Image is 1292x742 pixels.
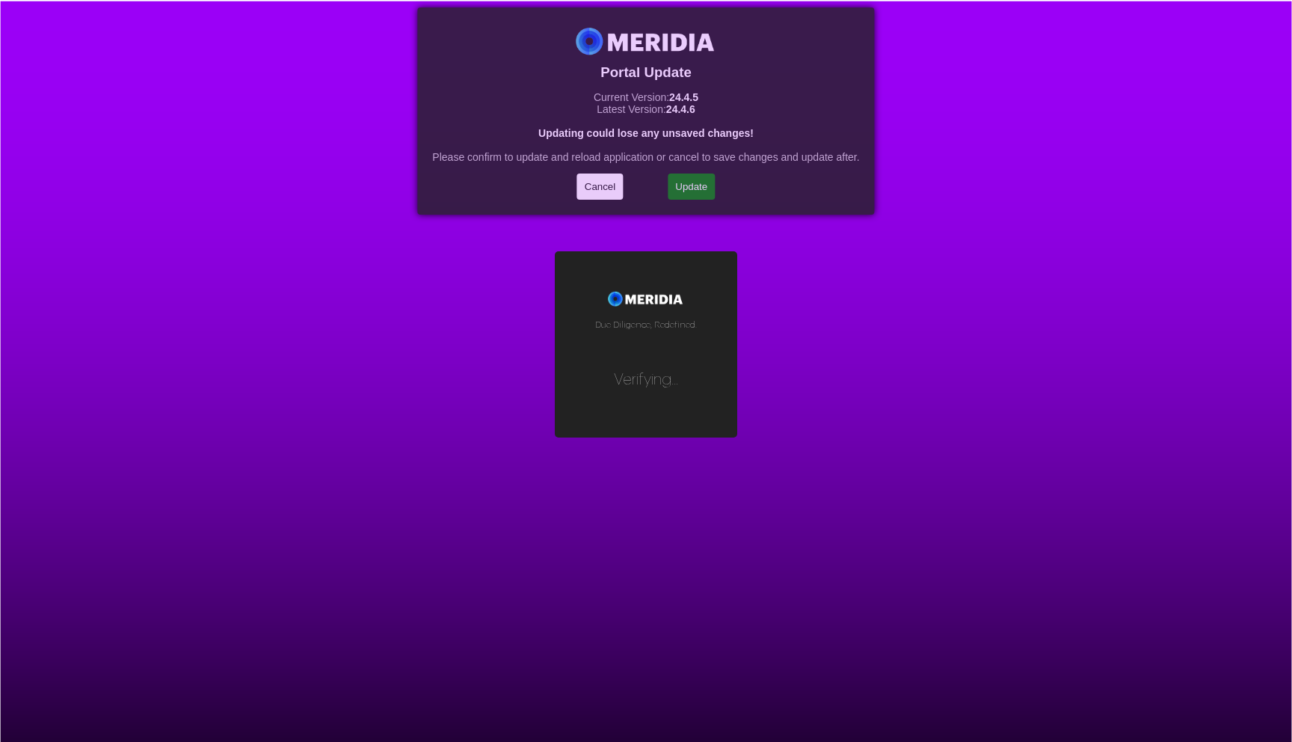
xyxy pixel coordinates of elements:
strong: 24.4.6 [666,103,695,115]
h3: Portal Update [432,64,859,81]
p: Current Version: Latest Version: Please confirm to update and reload application or cancel to sav... [432,91,859,163]
button: Update [668,174,715,200]
strong: 24.4.5 [669,91,698,103]
button: Cancel [577,174,624,200]
strong: Updating could lose any unsaved changes! [538,127,754,139]
img: Meridia Logo [571,22,721,61]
